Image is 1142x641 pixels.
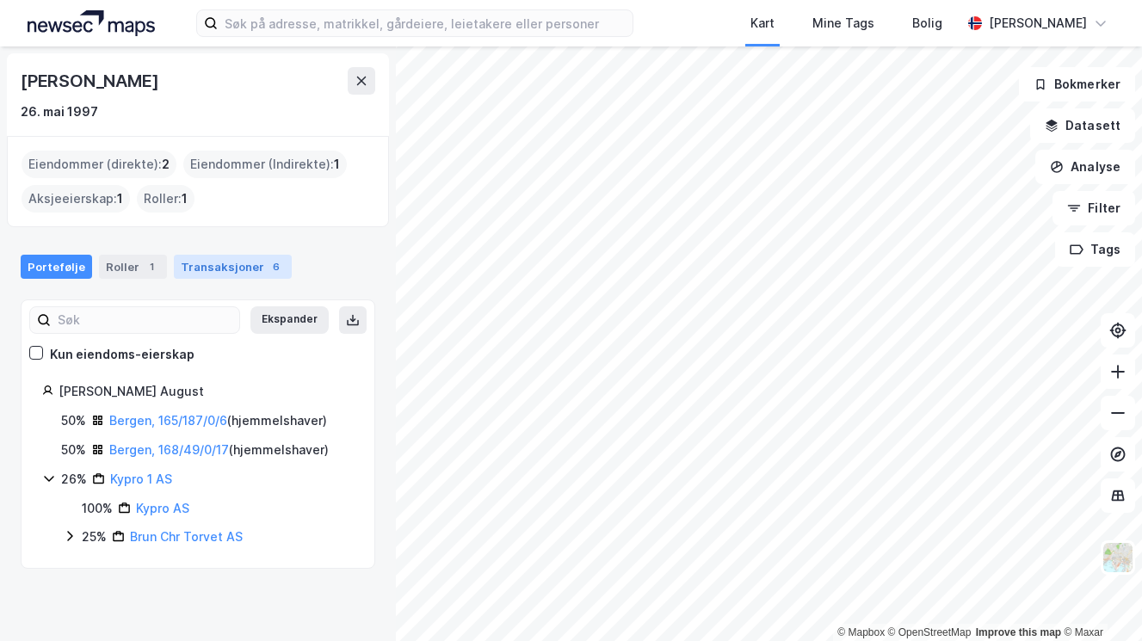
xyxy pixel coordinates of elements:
[28,10,155,36] img: logo.a4113a55bc3d86da70a041830d287a7e.svg
[1019,67,1135,102] button: Bokmerker
[989,13,1087,34] div: [PERSON_NAME]
[109,413,227,428] a: Bergen, 165/187/0/6
[61,440,86,460] div: 50%
[837,626,885,638] a: Mapbox
[61,410,86,431] div: 50%
[137,185,194,213] div: Roller :
[182,188,188,209] span: 1
[888,626,972,638] a: OpenStreetMap
[82,498,113,519] div: 100%
[109,440,329,460] div: ( hjemmelshaver )
[21,255,92,279] div: Portefølje
[22,185,130,213] div: Aksjeeierskap :
[109,442,229,457] a: Bergen, 168/49/0/17
[183,151,347,178] div: Eiendommer (Indirekte) :
[82,527,107,547] div: 25%
[976,626,1061,638] a: Improve this map
[1056,558,1142,641] div: Kontrollprogram for chat
[218,10,632,36] input: Søk på adresse, matrikkel, gårdeiere, leietakere eller personer
[1030,108,1135,143] button: Datasett
[99,255,167,279] div: Roller
[162,154,170,175] span: 2
[1052,191,1135,225] button: Filter
[130,529,243,544] a: Brun Chr Torvet AS
[143,258,160,275] div: 1
[51,307,239,333] input: Søk
[59,381,354,402] div: [PERSON_NAME] August
[61,469,87,490] div: 26%
[1035,150,1135,184] button: Analyse
[22,151,176,178] div: Eiendommer (direkte) :
[334,154,340,175] span: 1
[268,258,285,275] div: 6
[21,67,162,95] div: [PERSON_NAME]
[750,13,775,34] div: Kart
[1055,232,1135,267] button: Tags
[174,255,292,279] div: Transaksjoner
[50,344,194,365] div: Kun eiendoms-eierskap
[109,410,327,431] div: ( hjemmelshaver )
[110,472,172,486] a: Kypro 1 AS
[136,501,189,515] a: Kypro AS
[912,13,942,34] div: Bolig
[117,188,123,209] span: 1
[1056,558,1142,641] iframe: Chat Widget
[1102,541,1134,574] img: Z
[250,306,329,334] button: Ekspander
[812,13,874,34] div: Mine Tags
[21,102,98,122] div: 26. mai 1997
